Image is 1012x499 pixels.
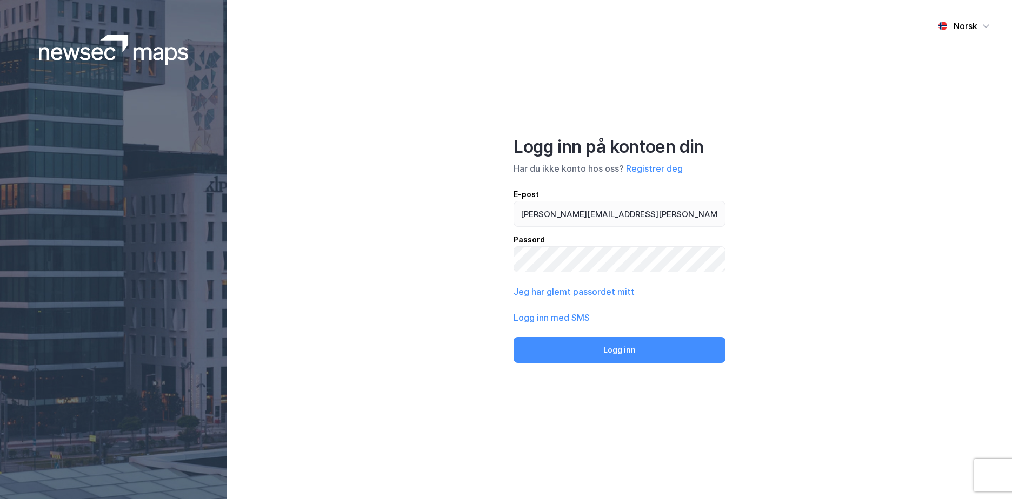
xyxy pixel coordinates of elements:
[514,188,725,201] div: E-post
[514,311,590,324] button: Logg inn med SMS
[514,162,725,175] div: Har du ikke konto hos oss?
[514,337,725,363] button: Logg inn
[954,19,977,32] div: Norsk
[39,35,189,65] img: logoWhite.bf58a803f64e89776f2b079ca2356427.svg
[958,447,1012,499] iframe: Chat Widget
[514,233,725,246] div: Passord
[626,162,683,175] button: Registrer deg
[514,136,725,158] div: Logg inn på kontoen din
[514,285,635,298] button: Jeg har glemt passordet mitt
